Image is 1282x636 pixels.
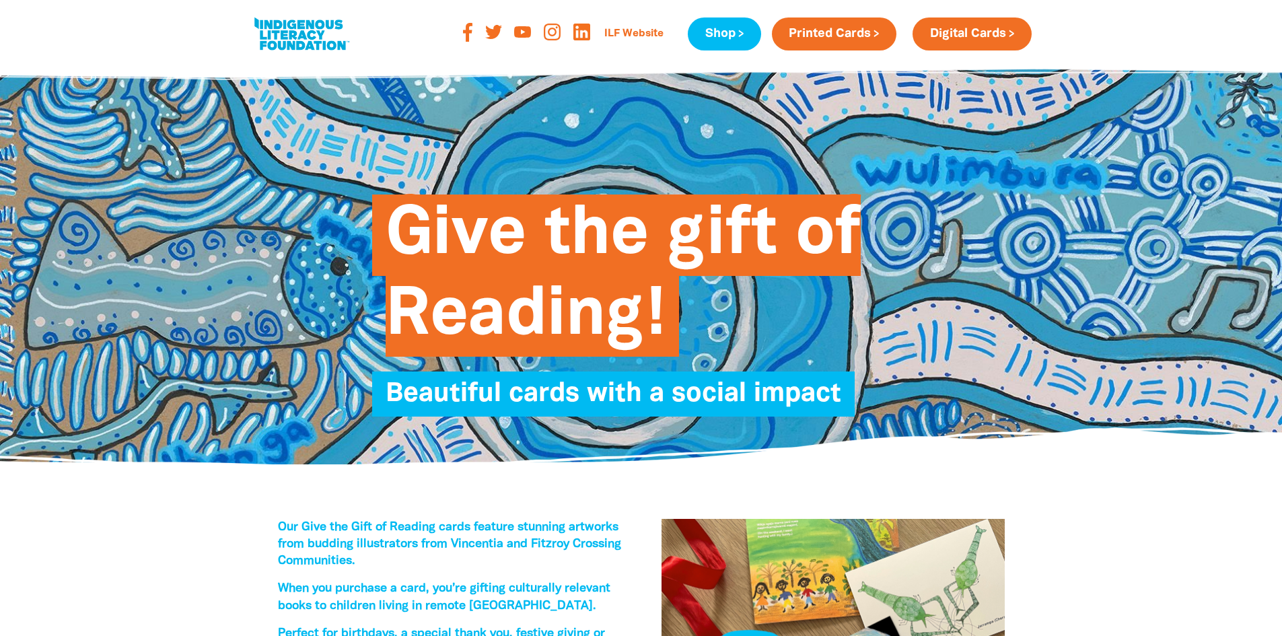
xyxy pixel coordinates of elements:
[544,24,561,40] img: instagram-orange-svg-816-f-67-svg-8d2e35.svg
[688,17,760,50] a: Shop
[573,24,590,40] img: linked-in-logo-orange-png-93c920.png
[772,17,896,50] a: Printed Cards
[386,205,861,357] span: Give the gift of Reading!
[463,23,472,42] img: facebook-orange-svg-2-f-729-e-svg-b526d2.svg
[386,382,841,417] span: Beautiful cards with a social impact
[485,25,502,38] img: twitter-orange-svg-6-e-077-d-svg-0f359f.svg
[278,522,621,567] span: Our Give the Gift of Reading cards feature stunning artworks from budding illustrators from Vince...
[278,583,610,611] span: When you purchase a card, you’re gifting culturally relevant books to children living in remote [...
[514,26,531,38] img: youtube-orange-svg-1-cecf-3-svg-a15d69.svg
[596,24,672,45] a: ILF Website
[913,17,1031,50] a: Digital Cards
